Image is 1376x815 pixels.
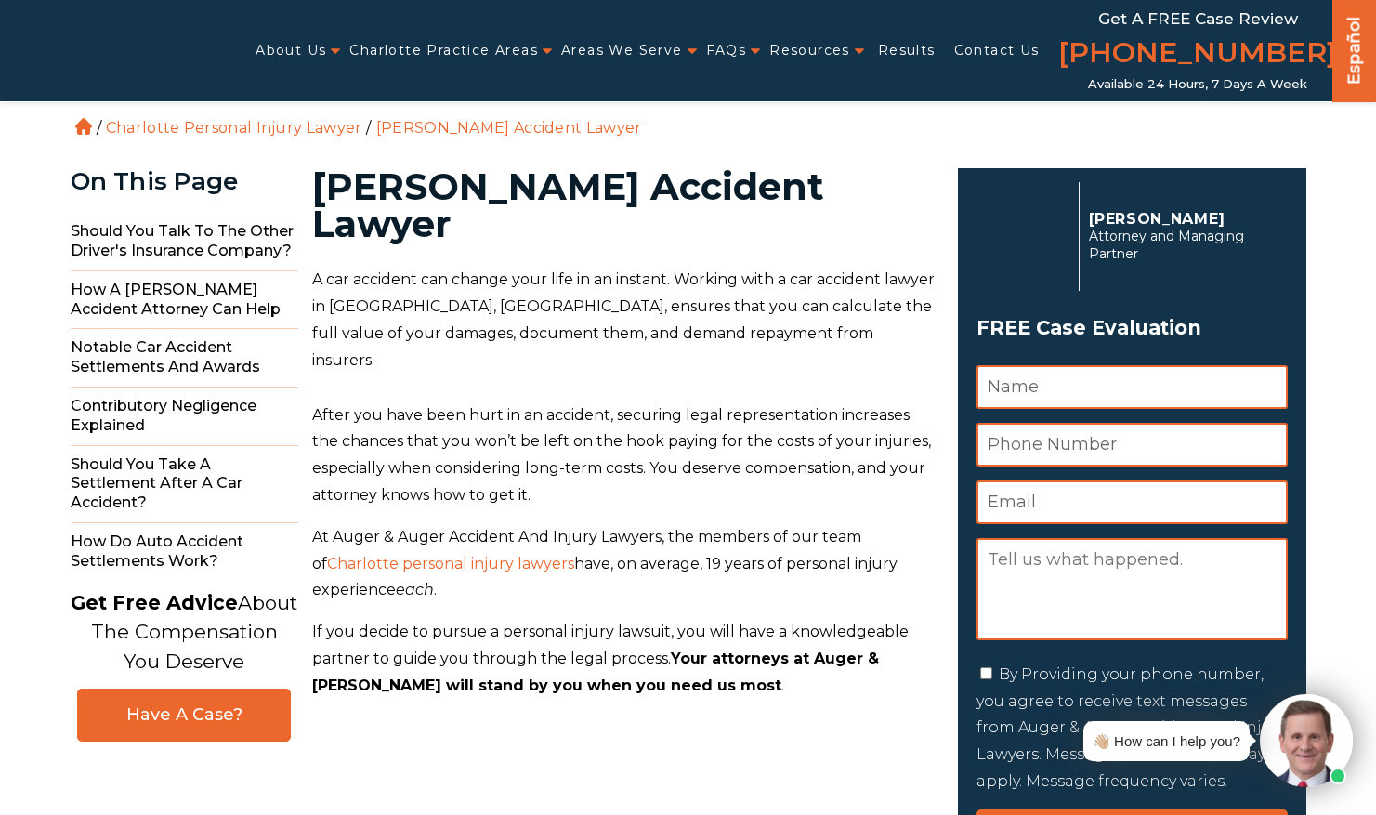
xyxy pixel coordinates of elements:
span: After you have been hurt in an accident, securing legal representation increases the chances that... [312,406,931,504]
a: [PHONE_NUMBER] [1058,33,1337,77]
a: Home [75,118,92,135]
a: Resources [769,32,850,70]
a: Areas We Serve [561,32,683,70]
a: About Us [256,32,326,70]
span: Should You Take a Settlement After a Car Accident? [71,446,298,523]
span: If you decide to pursue a personal injury lawsuit, you will have a knowledgeable partner to guide... [312,623,909,667]
a: Charlotte Personal Injury Lawyer [106,119,362,137]
p: . [312,619,936,699]
span: Should You Talk to the Other Driver's Insurance Company? [71,213,298,271]
a: Charlotte personal injury lawyers [327,555,574,572]
span: have, on average, 19 years of personal injury experience [312,555,898,599]
span: A car accident can change your life in an instant. Working with a car accident lawyer in [GEOGRAP... [312,270,935,368]
input: Email [976,480,1288,524]
span: How a [PERSON_NAME] Accident Attorney Can Help [71,271,298,330]
span: Contributory Negligence Explained [71,388,298,446]
img: Auger & Auger Accident and Injury Lawyers Logo [11,33,237,68]
span: each [396,581,434,598]
b: Your attorneys at Auger & [PERSON_NAME] will stand by you when you need us most [312,650,879,694]
span: . [434,581,437,598]
span: Available 24 Hours, 7 Days a Week [1088,77,1307,92]
div: 👋🏼 How can I help you? [1093,729,1240,754]
a: FAQs [706,32,747,70]
a: Results [878,32,936,70]
div: On This Page [71,168,298,195]
input: Phone Number [976,423,1288,467]
label: By Providing your phone number, you agree to receive text messages from Auger & Auger Accident an... [976,665,1286,790]
h1: [PERSON_NAME] Accident Lawyer [312,168,936,243]
span: Notable Car Accident Settlements and Awards [71,329,298,388]
a: Have A Case? [77,689,291,742]
span: Attorney and Managing Partner [1089,228,1278,263]
img: Intaker widget Avatar [1260,694,1353,787]
h3: FREE Case Evaluation [976,310,1288,346]
span: Have A Case? [97,704,271,726]
span: At Auger & Auger Accident And Injury Lawyers, the members of our team of [312,528,861,572]
strong: Get Free Advice [71,591,238,614]
span: How do Auto Accident Settlements Work? [71,523,298,581]
img: Herbert Auger [976,190,1069,283]
p: [PERSON_NAME] [1089,210,1278,228]
a: Contact Us [954,32,1040,70]
p: About The Compensation You Deserve [71,588,297,677]
span: Get a FREE Case Review [1098,9,1298,28]
a: Charlotte Practice Areas [349,32,538,70]
input: Name [976,365,1288,409]
li: [PERSON_NAME] Accident Lawyer [372,119,647,137]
